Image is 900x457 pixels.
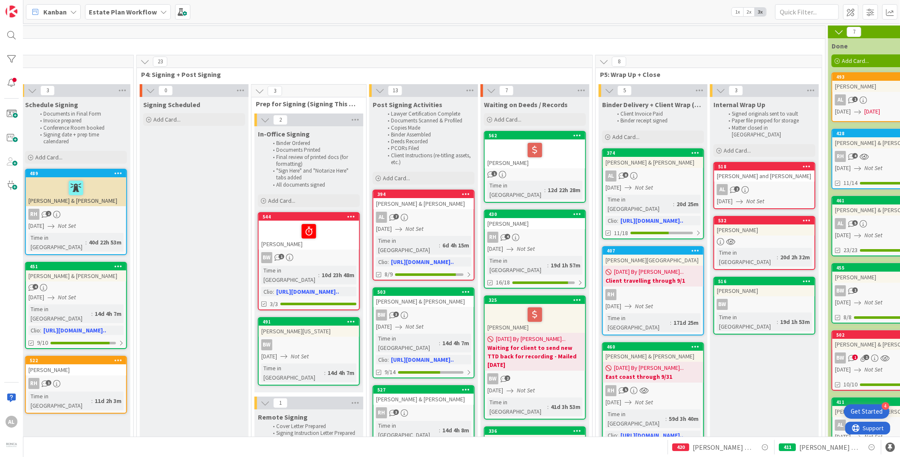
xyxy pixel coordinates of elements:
[259,326,359,337] div: [PERSON_NAME][US_STATE]
[489,211,585,217] div: 430
[391,356,454,363] a: [URL][DOMAIN_NAME]..
[673,199,674,209] span: :
[376,212,387,223] div: AL
[835,231,851,240] span: [DATE]
[258,212,360,310] a: 544[PERSON_NAME]BWTime in [GEOGRAPHIC_DATA]:10d 23h 48mClio:[URL][DOMAIN_NAME]..3/3
[485,373,585,384] div: BW
[603,343,703,351] div: 460
[377,191,474,197] div: 394
[724,147,751,154] span: Add Card...
[714,217,815,224] div: 532
[674,199,701,209] div: 20d 25m
[864,366,883,373] i: Not Set
[58,222,76,230] i: Not Set
[89,8,157,16] b: Estate Plan Workflow
[549,261,583,270] div: 19d 1h 57m
[46,211,51,216] span: 2
[374,386,474,394] div: 527
[261,339,272,350] div: BW
[717,299,728,310] div: BW
[46,380,51,386] span: 1
[603,255,703,266] div: [PERSON_NAME][GEOGRAPHIC_DATA]
[607,344,703,350] div: 460
[376,257,388,267] div: Clio
[440,426,471,435] div: 14d 4h 8m
[606,289,617,300] div: RH
[487,256,547,275] div: Time in [GEOGRAPHIC_DATA]
[25,169,127,255] a: 489[PERSON_NAME] & [PERSON_NAME]RH[DATE]Not SetTime in [GEOGRAPHIC_DATA]:40d 22h 53m
[25,262,127,349] a: 451[PERSON_NAME] & [PERSON_NAME][DATE]Not SetTime in [GEOGRAPHIC_DATA]:14d 4h 7mClio:[URL][DOMAIN...
[261,252,272,263] div: BW
[376,309,387,321] div: BW
[603,289,703,300] div: RH
[28,293,44,302] span: [DATE]
[26,263,126,270] div: 451
[496,278,510,287] span: 16/18
[864,231,883,239] i: Not Set
[602,342,704,454] a: 460[PERSON_NAME] & [PERSON_NAME][DATE] By [PERSON_NAME]...East coast through 9/31RH[DATE]Not SetT...
[671,318,701,327] div: 171d 25m
[325,368,357,378] div: 14d 4h 7m
[485,139,585,168] div: [PERSON_NAME]
[718,278,815,284] div: 516
[714,224,815,236] div: [PERSON_NAME]
[717,197,733,206] span: [DATE]
[485,132,585,168] div: 562[PERSON_NAME]
[273,287,274,296] span: :
[717,184,728,195] div: AL
[28,392,91,410] div: Time in [GEOGRAPHIC_DATA]
[259,213,359,221] div: 544
[87,238,124,247] div: 40d 22h 53m
[393,214,399,219] span: 7
[485,210,585,229] div: 430[PERSON_NAME]
[606,398,621,407] span: [DATE]
[835,107,851,116] span: [DATE]
[374,407,474,418] div: RH
[775,4,839,20] input: Quick Filter...
[393,312,399,317] span: 3
[606,195,673,213] div: Time in [GEOGRAPHIC_DATA]
[546,185,583,195] div: 12d 22h 28m
[606,276,701,285] b: Client travelling through 9/1
[324,368,325,378] span: :
[864,298,883,306] i: Not Set
[852,220,858,226] span: 5
[606,216,617,225] div: Clio
[864,355,869,360] span: 1
[261,352,277,361] span: [DATE]
[405,323,424,330] i: Not Set
[18,1,39,11] span: Support
[383,174,410,182] span: Add Card...
[270,300,278,309] span: 3/3
[485,132,585,139] div: 562
[843,313,852,322] span: 8/8
[714,278,815,285] div: 516
[388,257,389,267] span: :
[835,151,846,162] div: RH
[494,116,521,123] span: Add Card...
[376,355,388,364] div: Clio
[485,296,585,304] div: 325
[261,363,324,382] div: Time in [GEOGRAPHIC_DATA]
[25,356,127,414] a: 522[PERSON_NAME]RHTime in [GEOGRAPHIC_DATA]:11d 2h 3m
[26,357,126,375] div: 522[PERSON_NAME]
[405,225,424,233] i: Not Set
[276,288,339,295] a: [URL][DOMAIN_NAME]..
[835,285,846,296] div: BW
[614,363,684,372] span: [DATE] By [PERSON_NAME]...
[259,252,359,263] div: BW
[91,309,93,318] span: :
[485,210,585,218] div: 430
[26,170,126,177] div: 489
[439,338,440,348] span: :
[374,190,474,209] div: 394[PERSON_NAME] & [PERSON_NAME]
[852,97,858,102] span: 1
[261,287,273,296] div: Clio
[835,420,846,431] div: AL
[517,245,535,253] i: Not Set
[607,248,703,254] div: 407
[85,238,87,247] span: :
[28,209,40,220] div: RH
[844,404,889,419] div: Open Get Started checklist, remaining modules: 4
[376,407,387,418] div: RH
